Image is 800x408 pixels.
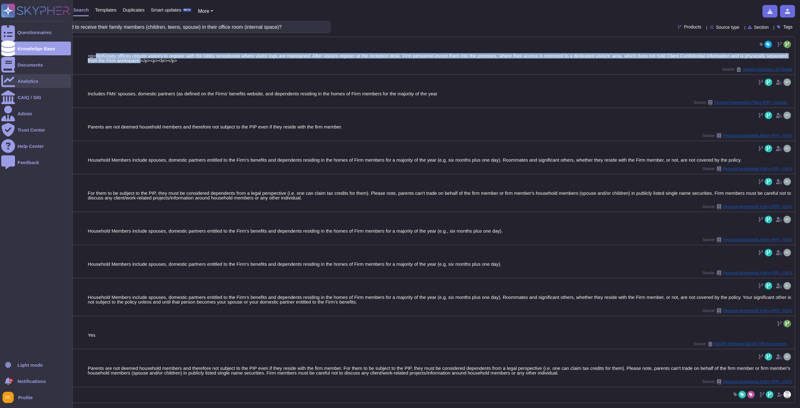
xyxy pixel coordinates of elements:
img: user [783,249,791,256]
span: Source: [702,379,792,384]
div: Yes [88,333,792,337]
div: Household Members include spouses, domestic partners entitled to the Firm’s benefits and dependen... [88,229,792,233]
span: Templates [95,8,116,12]
div: Parents are not deemed household members and therefore not subject to the PIP even if they reside... [88,366,792,375]
button: More [198,8,213,15]
span: Smart updates [151,8,182,12]
span: Source: [722,67,792,72]
a: Trust Center [1,123,71,137]
span: Source: [702,133,792,138]
a: Documents [1,58,71,72]
span: Personal Investments Policy (PIP) - FAQs [723,205,792,209]
img: user [2,392,14,403]
span: Source type [716,25,739,29]
img: user [783,78,791,86]
span: Duplicates [123,8,145,12]
span: Source: [694,100,792,105]
span: Personal Investments Policy (PIP) - FAQs [723,167,792,171]
div: Trust Center [17,128,45,132]
img: user [783,145,791,152]
div: Includes FMs' spouses, domestic partners (as defined on the Firms' benefits website, and dependen... [88,91,792,96]
div: Household Members include spouses, domestic partners entitled to the Firm’s benefits and dependen... [88,262,792,266]
span: Personal Investments Policy (PIP) - FAQs [723,271,792,275]
span: Source: [702,166,792,171]
span: Source: [702,237,792,242]
div: CAIQ / SIG [17,95,41,100]
span: Notifications [17,379,46,384]
a: Help Center [1,139,71,153]
a: Questionnaires [1,25,71,39]
span: Section [754,25,769,29]
div: Household Members include spouses, domestic partners entitled to the Firm’s benefits and dependen... [88,295,792,304]
a: Analytics [1,74,71,88]
span: More [198,8,209,14]
span: Source: [702,308,792,313]
span: Personal Investments Policy (PIP) - FAQs [723,309,792,313]
img: user [783,216,791,223]
span: Source: [702,270,792,275]
div: Questionnaires [17,30,52,35]
div: Light mode [17,363,43,367]
img: user [783,178,791,185]
div: 9+ [9,379,13,382]
span: Products [684,25,701,29]
div: Help Center [17,144,44,149]
button: user [1,390,18,404]
span: Tags [783,25,792,29]
div: For them to be subject to the PIP, they must be considered dependents from a legal perspective (i... [88,191,792,200]
span: Personal Investments Policy (PIP) - FAQs [723,134,792,138]
span: Personal Investments Policy (PIP) - FAQs [723,238,792,242]
a: CAIQ / SIG [1,90,71,104]
div: Feedback [17,160,39,165]
img: user [783,112,791,119]
span: Profile [18,395,33,400]
a: Knowledge Base [1,42,71,55]
img: user [783,353,791,360]
span: NEOM / Mckinsey NEOM TPR Assessment V1.1 (1) [714,342,792,346]
div: Analytics [17,79,38,83]
img: user [783,282,791,290]
span: Personal Investments Policy (PIP) - Consolidated Guidebook [714,101,792,104]
input: Search a question or template... [25,22,324,33]
span: Avantia Insurance / 22 Finalta [742,68,792,71]
span: Search [73,8,89,12]
a: Admin [1,107,71,120]
span: Source: [702,204,792,209]
div: Household Members include spouses, domestic partners entitled to the Firm’s benefits and dependen... [88,158,792,162]
a: Feedback [1,155,71,169]
div: Parents are not deemed household members and therefore not subject to the PIP even if they reside... [88,124,792,129]
img: user [783,391,791,398]
div: <p>McKinsey offices require visitors to register with the lobby receptionist where visitor logs a... [88,53,792,63]
div: Knowledge Base [17,46,55,51]
div: Documents [17,63,43,67]
span: Personal Investments Policy (PIP) - FAQs [723,380,792,384]
div: BETA [182,8,192,12]
div: Admin [17,111,32,116]
span: Source: [694,341,792,346]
